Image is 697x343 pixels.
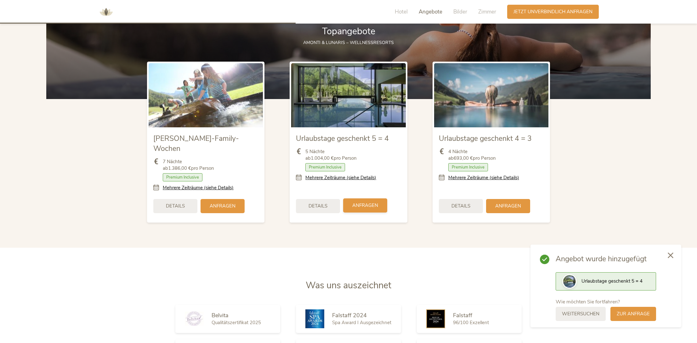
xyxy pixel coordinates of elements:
span: Details [309,203,327,209]
a: Mehrere Zeiträume (siehe Details) [163,185,234,191]
span: Hotel [395,8,408,15]
span: [PERSON_NAME]-Family-Wochen [153,134,239,153]
b: 1.004,00 € [311,155,334,161]
span: AMONTI & LUNARIS – Wellnessresorts [303,40,394,46]
span: Urlaubstage geschenkt 5 = 4 [296,134,389,143]
span: Angebot wurde hinzugefügt [556,254,656,264]
img: Urlaubstage geschenkt 5 = 4 [291,63,405,127]
b: 1.386,00 € [168,165,191,171]
span: 5 Nächte ab pro Person [305,148,357,162]
span: Wie möchten Sie fortfahren? [556,298,620,305]
img: AMONTI & LUNARIS Wellnessresort [97,3,116,21]
a: Mehrere Zeiträume (siehe Details) [448,174,519,181]
span: Anfragen [495,203,521,209]
span: Premium Inclusive [163,173,202,181]
span: Anfragen [352,202,378,209]
span: 4 Nächte ab pro Person [448,148,496,162]
span: Premium Inclusive [448,163,488,171]
span: Premium Inclusive [305,163,345,171]
span: weitersuchen [562,311,599,317]
img: Preview [563,275,576,288]
span: Urlaubstage geschenkt 5 = 4 [581,278,643,284]
span: Belvita [212,312,229,319]
span: Zimmer [478,8,496,15]
span: Falstaff 2024 [332,312,367,319]
span: zur Anfrage [617,311,650,317]
span: Topangebote [322,25,375,37]
img: Falstaff [426,309,445,328]
img: Sommer-Family-Wochen [149,63,263,127]
a: AMONTI & LUNARIS Wellnessresort [97,9,116,14]
span: Spa Award I Ausgezeichnet [332,319,391,326]
span: Bilder [453,8,467,15]
span: Details [451,203,470,209]
span: Was uns auszeichnet [306,279,391,291]
span: Falstaff [453,312,472,319]
img: Urlaubstage geschenkt 4 = 3 [434,63,548,127]
img: Falstaff 2024 [305,309,324,328]
span: Anfragen [210,203,235,209]
span: Urlaubstage geschenkt 4 = 3 [439,134,532,143]
b: 693,00 € [454,155,473,161]
span: Details [166,203,185,209]
a: Mehrere Zeiträume (siehe Details) [305,174,376,181]
img: Belvita [185,312,204,326]
span: Angebote [419,8,442,15]
span: Jetzt unverbindlich anfragen [513,8,592,15]
span: 7 Nächte ab pro Person [163,158,214,172]
span: Qualitätszertifikat 2025 [212,319,261,326]
span: 96/100 Exzellent [453,319,489,326]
